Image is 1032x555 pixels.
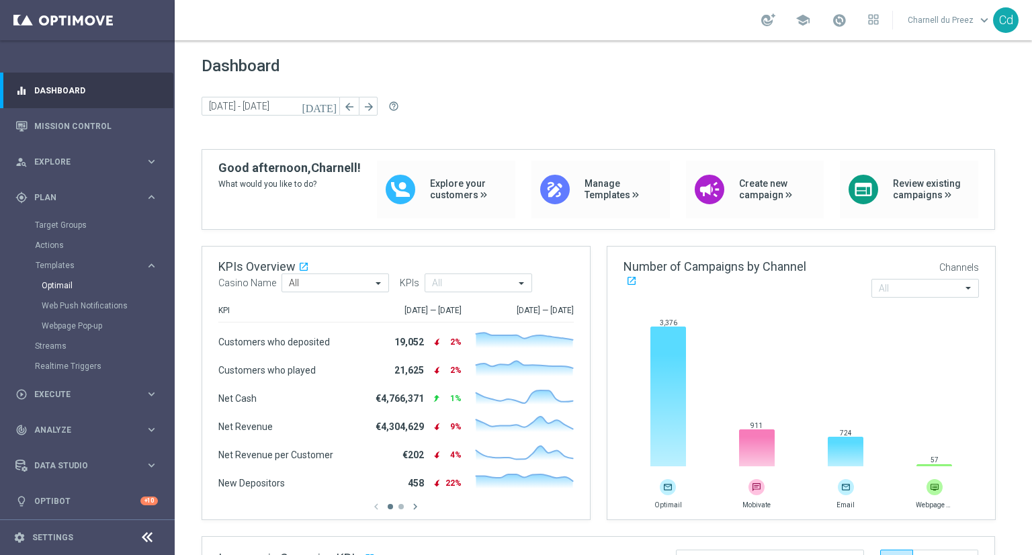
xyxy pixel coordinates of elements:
[34,73,158,108] a: Dashboard
[36,261,145,269] div: Templates
[145,459,158,472] i: keyboard_arrow_right
[15,85,159,96] button: equalizer Dashboard
[15,85,28,97] i: equalizer
[145,191,158,204] i: keyboard_arrow_right
[15,121,159,132] button: Mission Control
[32,533,73,542] a: Settings
[34,483,140,519] a: Optibot
[35,336,173,356] div: Streams
[145,388,158,400] i: keyboard_arrow_right
[15,388,28,400] i: play_circle_outline
[15,496,159,507] button: lightbulb Optibot +10
[36,261,132,269] span: Templates
[15,424,28,436] i: track_changes
[34,426,145,434] span: Analyze
[35,361,140,372] a: Realtime Triggers
[42,316,173,336] div: Webpage Pop-up
[35,260,159,271] button: Templates keyboard_arrow_right
[35,220,140,230] a: Target Groups
[906,10,993,30] a: Charnell du Preezkeyboard_arrow_down
[15,483,158,519] div: Optibot
[15,460,145,472] div: Data Studio
[35,255,173,336] div: Templates
[993,7,1019,33] div: Cd
[42,296,173,316] div: Web Push Notifications
[140,497,158,505] div: +10
[35,215,173,235] div: Target Groups
[795,13,810,28] span: school
[34,194,145,202] span: Plan
[35,240,140,251] a: Actions
[34,462,145,470] span: Data Studio
[15,425,159,435] button: track_changes Analyze keyboard_arrow_right
[42,280,140,291] a: Optimail
[15,156,28,168] i: person_search
[15,157,159,167] button: person_search Explore keyboard_arrow_right
[13,531,26,544] i: settings
[15,108,158,144] div: Mission Control
[15,191,28,204] i: gps_fixed
[145,259,158,272] i: keyboard_arrow_right
[145,155,158,168] i: keyboard_arrow_right
[15,156,145,168] div: Explore
[145,423,158,436] i: keyboard_arrow_right
[15,495,28,507] i: lightbulb
[977,13,992,28] span: keyboard_arrow_down
[34,108,158,144] a: Mission Control
[15,460,159,471] button: Data Studio keyboard_arrow_right
[35,341,140,351] a: Streams
[15,424,145,436] div: Analyze
[15,192,159,203] button: gps_fixed Plan keyboard_arrow_right
[34,390,145,398] span: Execute
[35,235,173,255] div: Actions
[15,388,145,400] div: Execute
[34,158,145,166] span: Explore
[15,191,145,204] div: Plan
[35,356,173,376] div: Realtime Triggers
[42,321,140,331] a: Webpage Pop-up
[15,389,159,400] button: play_circle_outline Execute keyboard_arrow_right
[42,300,140,311] a: Web Push Notifications
[42,275,173,296] div: Optimail
[15,73,158,108] div: Dashboard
